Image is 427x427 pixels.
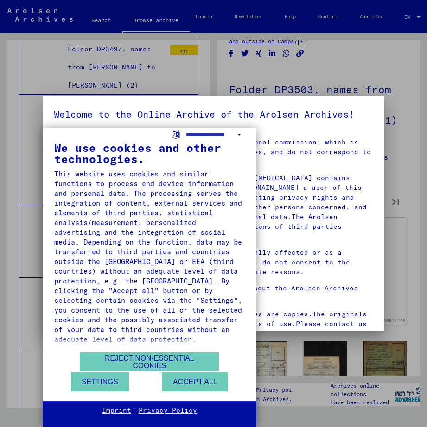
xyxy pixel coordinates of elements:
button: Accept all [162,372,228,391]
a: Imprint [102,406,131,415]
div: This website uses cookies and similar functions to process end device information and personal da... [54,169,245,344]
div: We use cookies and other technologies. [54,142,245,164]
button: Settings [71,372,129,391]
a: Privacy Policy [139,406,197,415]
button: Reject non-essential cookies [80,352,219,371]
